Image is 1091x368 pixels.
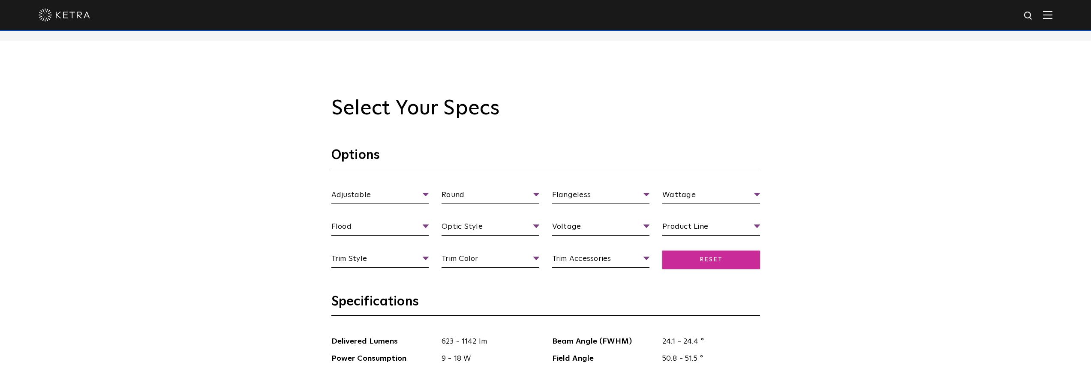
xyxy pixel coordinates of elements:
span: Trim Color [442,253,539,268]
span: Power Consumption [331,353,436,365]
img: ketra-logo-2019-white [39,9,90,21]
span: Delivered Lumens [331,335,436,348]
span: Beam Angle (FWHM) [552,335,656,348]
span: Flangeless [552,189,650,204]
img: Hamburger%20Nav.svg [1043,11,1052,19]
h3: Specifications [331,293,760,316]
span: Trim Accessories [552,253,650,268]
span: 50.8 - 51.5 ° [656,353,760,365]
span: Optic Style [442,221,539,236]
span: Round [442,189,539,204]
img: search icon [1023,11,1034,21]
span: Field Angle [552,353,656,365]
span: Voltage [552,221,650,236]
span: Reset [662,251,760,269]
span: 9 - 18 W [435,353,539,365]
span: Flood [331,221,429,236]
h3: Options [331,147,760,169]
span: Trim Style [331,253,429,268]
span: Adjustable [331,189,429,204]
span: Product Line [662,221,760,236]
span: Wattage [662,189,760,204]
h2: Select Your Specs [331,96,760,121]
span: 24.1 - 24.4 ° [656,335,760,348]
span: 623 - 1142 lm [435,335,539,348]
